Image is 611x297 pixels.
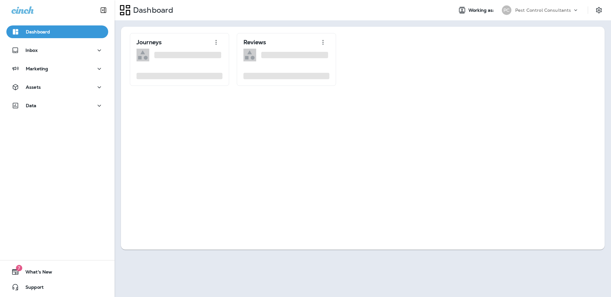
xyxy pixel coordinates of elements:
[6,281,108,294] button: Support
[25,48,38,53] p: Inbox
[16,265,22,271] span: 7
[19,269,52,277] span: What's New
[6,25,108,38] button: Dashboard
[515,8,571,13] p: Pest Control Consultants
[137,39,162,45] p: Journeys
[26,29,50,34] p: Dashboard
[593,4,605,16] button: Settings
[6,62,108,75] button: Marketing
[130,5,173,15] p: Dashboard
[6,44,108,57] button: Inbox
[26,66,48,71] p: Marketing
[502,5,511,15] div: PC
[243,39,266,45] p: Reviews
[468,8,495,13] span: Working as:
[6,266,108,278] button: 7What's New
[6,99,108,112] button: Data
[95,4,112,17] button: Collapse Sidebar
[26,103,37,108] p: Data
[19,285,44,292] span: Support
[6,81,108,93] button: Assets
[26,85,41,90] p: Assets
